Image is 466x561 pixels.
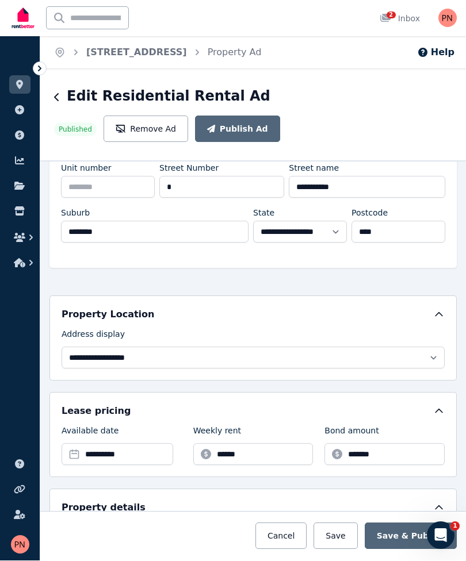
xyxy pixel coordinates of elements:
[352,208,388,219] label: Postcode
[9,4,37,33] img: RentBetter
[193,425,241,441] label: Weekly rent
[40,37,275,69] nav: Breadcrumb
[387,12,396,19] span: 2
[11,536,29,554] img: Pamela Neill
[62,329,125,345] label: Address display
[62,425,119,441] label: Available date
[450,522,460,531] span: 1
[365,523,457,550] button: Save & Publish
[438,9,457,28] img: Pamela Neill
[195,116,280,143] button: Publish Ad
[67,87,270,106] h1: Edit Residential Rental Ad
[255,523,307,550] button: Cancel
[380,13,420,25] div: Inbox
[61,208,90,219] label: Suburb
[62,405,131,418] h5: Lease pricing
[289,163,339,174] label: Street name
[427,522,454,550] iframe: Intercom live chat
[314,523,357,550] button: Save
[324,425,379,441] label: Bond amount
[62,501,146,515] h5: Property details
[417,46,454,60] button: Help
[253,208,274,219] label: State
[208,47,262,58] a: Property Ad
[61,163,112,174] label: Unit number
[86,47,187,58] a: [STREET_ADDRESS]
[104,116,188,143] button: Remove Ad
[62,308,154,322] h5: Property Location
[159,163,219,174] label: Street Number
[59,125,92,135] span: Published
